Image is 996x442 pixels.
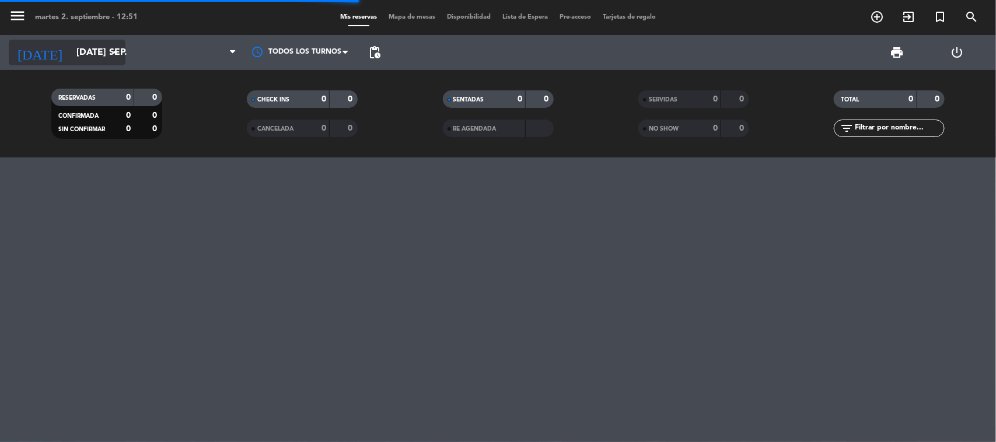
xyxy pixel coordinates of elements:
[321,124,326,132] strong: 0
[497,14,554,20] span: Lista de Espera
[126,111,131,120] strong: 0
[441,14,497,20] span: Disponibilidad
[58,95,96,101] span: RESERVADAS
[935,95,942,103] strong: 0
[58,127,105,132] span: SIN CONFIRMAR
[518,95,522,103] strong: 0
[9,40,71,65] i: [DATE]
[383,14,441,20] span: Mapa de mesas
[597,14,662,20] span: Tarjetas de regalo
[334,14,383,20] span: Mis reservas
[909,95,914,103] strong: 0
[126,125,131,133] strong: 0
[927,35,987,70] div: LOG OUT
[126,93,131,101] strong: 0
[348,95,355,103] strong: 0
[9,7,26,29] button: menu
[964,10,978,24] i: search
[453,97,484,103] span: SENTADAS
[321,95,326,103] strong: 0
[9,7,26,24] i: menu
[649,97,677,103] span: SERVIDAS
[840,121,854,135] i: filter_list
[739,95,746,103] strong: 0
[649,126,679,132] span: NO SHOW
[152,93,159,101] strong: 0
[713,95,718,103] strong: 0
[544,95,551,103] strong: 0
[257,126,293,132] span: CANCELADA
[870,10,884,24] i: add_circle_outline
[109,45,123,59] i: arrow_drop_down
[152,111,159,120] strong: 0
[901,10,915,24] i: exit_to_app
[35,12,138,23] div: martes 2. septiembre - 12:51
[890,45,904,59] span: print
[554,14,597,20] span: Pre-acceso
[58,113,99,119] span: CONFIRMADA
[348,124,355,132] strong: 0
[257,97,289,103] span: CHECK INS
[841,97,859,103] span: TOTAL
[453,126,497,132] span: RE AGENDADA
[152,125,159,133] strong: 0
[713,124,718,132] strong: 0
[739,124,746,132] strong: 0
[368,45,382,59] span: pending_actions
[950,45,964,59] i: power_settings_new
[933,10,947,24] i: turned_in_not
[854,122,944,135] input: Filtrar por nombre...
